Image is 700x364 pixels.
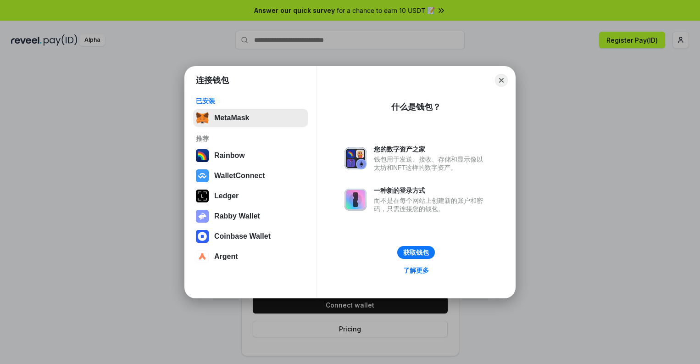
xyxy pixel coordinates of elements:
div: Ledger [214,192,239,200]
button: Close [495,74,508,87]
div: Rabby Wallet [214,212,260,220]
img: svg+xml,%3Csvg%20xmlns%3D%22http%3A%2F%2Fwww.w3.org%2F2000%2Fsvg%22%20width%3D%2228%22%20height%3... [196,190,209,202]
button: Ledger [193,187,308,205]
img: svg+xml,%3Csvg%20fill%3D%22none%22%20height%3D%2233%22%20viewBox%3D%220%200%2035%2033%22%20width%... [196,112,209,124]
img: svg+xml,%3Csvg%20xmlns%3D%22http%3A%2F%2Fwww.w3.org%2F2000%2Fsvg%22%20fill%3D%22none%22%20viewBox... [344,147,367,169]
img: svg+xml,%3Csvg%20xmlns%3D%22http%3A%2F%2Fwww.w3.org%2F2000%2Fsvg%22%20fill%3D%22none%22%20viewBox... [344,189,367,211]
img: svg+xml,%3Csvg%20width%3D%2228%22%20height%3D%2228%22%20viewBox%3D%220%200%2028%2028%22%20fill%3D... [196,230,209,243]
div: Coinbase Wallet [214,232,271,241]
div: 钱包用于发送、接收、存储和显示像以太坊和NFT这样的数字资产。 [374,155,488,172]
div: 了解更多 [403,266,429,274]
h1: 连接钱包 [196,75,229,86]
div: Rainbow [214,151,245,160]
div: WalletConnect [214,172,265,180]
a: 了解更多 [398,264,434,276]
img: svg+xml,%3Csvg%20xmlns%3D%22http%3A%2F%2Fwww.w3.org%2F2000%2Fsvg%22%20fill%3D%22none%22%20viewBox... [196,210,209,223]
img: svg+xml,%3Csvg%20width%3D%2228%22%20height%3D%2228%22%20viewBox%3D%220%200%2028%2028%22%20fill%3D... [196,169,209,182]
button: MetaMask [193,109,308,127]
div: 一种新的登录方式 [374,186,488,195]
div: 您的数字资产之家 [374,145,488,153]
img: svg+xml,%3Csvg%20width%3D%22120%22%20height%3D%22120%22%20viewBox%3D%220%200%20120%20120%22%20fil... [196,149,209,162]
div: 推荐 [196,134,306,143]
div: 获取钱包 [403,248,429,257]
button: Rainbow [193,146,308,165]
div: 而不是在每个网站上创建新的账户和密码，只需连接您的钱包。 [374,196,488,213]
div: 什么是钱包？ [391,101,441,112]
div: 已安装 [196,97,306,105]
button: WalletConnect [193,167,308,185]
img: svg+xml,%3Csvg%20width%3D%2228%22%20height%3D%2228%22%20viewBox%3D%220%200%2028%2028%22%20fill%3D... [196,250,209,263]
div: Argent [214,252,238,261]
button: 获取钱包 [397,246,435,259]
button: Argent [193,247,308,266]
button: Rabby Wallet [193,207,308,225]
button: Coinbase Wallet [193,227,308,246]
div: MetaMask [214,114,249,122]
